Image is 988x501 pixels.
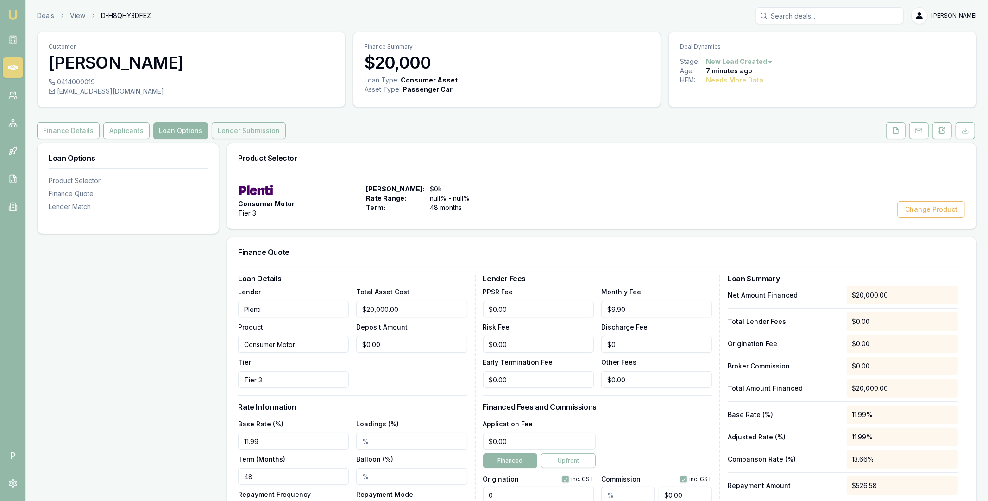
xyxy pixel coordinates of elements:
input: $ [483,336,594,353]
h3: Loan Options [49,154,208,162]
h3: Financed Fees and Commissions [483,403,712,411]
label: Risk Fee [483,323,510,331]
p: Adjusted Rate (%) [728,432,839,442]
span: D-H8QHY3DFEZ [101,11,151,20]
p: Finance Summary [365,43,650,51]
div: Product Selector [49,176,208,185]
div: Finance Quote [49,189,208,198]
a: Finance Details [37,122,101,139]
input: $ [483,301,594,317]
label: Balloon (%) [356,455,393,463]
span: Rate Range: [366,194,424,203]
button: Change Product [897,201,965,218]
span: P [3,445,23,466]
p: Total Lender Fees [728,317,839,326]
button: Lender Submission [212,122,286,139]
button: Finance Details [37,122,100,139]
div: Consumer Asset [401,76,458,85]
input: $ [483,433,596,450]
div: Lender Match [49,202,208,211]
div: 11.99% [847,406,958,424]
label: Other Fees [601,358,636,366]
input: $ [356,301,467,317]
div: Needs More Data [706,76,763,85]
label: Repayment Mode [356,490,413,498]
p: Base Rate (%) [728,410,839,419]
span: $0k [430,184,490,194]
input: $ [601,336,712,353]
div: $526.58 [847,476,958,495]
input: $ [356,336,467,353]
div: $0.00 [847,357,958,375]
p: Repayment Amount [728,481,839,490]
h3: Loan Summary [728,275,958,282]
p: Comparison Rate (%) [728,455,839,464]
span: Term: [366,203,424,212]
label: Early Termination Fee [483,358,553,366]
span: [PERSON_NAME] [931,12,977,19]
input: % [356,468,467,485]
span: Tier 3 [238,209,256,218]
h3: Finance Quote [238,248,965,256]
img: Plenti [238,184,274,196]
div: $20,000.00 [847,286,958,304]
label: PPSR Fee [483,288,513,296]
div: 0414009019 [49,77,334,87]
div: $20,000.00 [847,379,958,398]
label: Monthly Fee [601,288,641,296]
div: Passenger Car [403,85,453,94]
label: Term (Months) [238,455,285,463]
label: Application Fee [483,420,533,428]
a: Applicants [101,122,151,139]
label: Tier [238,358,251,366]
div: Loan Type: [365,76,399,85]
p: Broker Commission [728,361,839,371]
label: Discharge Fee [601,323,648,331]
label: Total Asset Cost [356,288,409,296]
span: [PERSON_NAME]: [366,184,424,194]
label: Base Rate (%) [238,420,283,428]
a: Deals [37,11,54,20]
input: $ [601,371,712,388]
label: Origination [483,476,519,482]
input: $ [601,301,712,317]
div: HEM: [680,76,706,85]
button: Loan Options [153,122,208,139]
span: null% - null% [430,194,490,203]
h3: [PERSON_NAME] [49,53,334,72]
div: 11.99% [847,428,958,446]
div: Asset Type : [365,85,401,94]
h3: Loan Details [238,275,467,282]
div: Age: [680,66,706,76]
span: Consumer Motor [238,199,295,209]
div: [EMAIL_ADDRESS][DOMAIN_NAME] [49,87,334,96]
label: Deposit Amount [356,323,408,331]
h3: Product Selector [238,154,965,162]
button: Financed [483,453,538,468]
label: Repayment Frequency [238,490,311,498]
button: New Lead Created [706,57,774,66]
p: Net Amount Financed [728,291,839,300]
input: % [356,433,467,450]
h3: Rate Information [238,403,467,411]
p: Total Amount Financed [728,384,839,393]
label: Commission [601,476,641,482]
h3: $20,000 [365,53,650,72]
a: Loan Options [151,122,210,139]
img: emu-icon-u.png [7,9,19,20]
div: inc. GST [562,476,594,483]
a: View [70,11,85,20]
div: $0.00 [847,312,958,331]
div: 7 minutes ago [706,66,752,76]
label: Loadings (%) [356,420,399,428]
p: Customer [49,43,334,51]
p: Deal Dynamics [680,43,965,51]
div: $0.00 [847,335,958,353]
label: Lender [238,288,261,296]
button: Applicants [103,122,150,139]
h3: Lender Fees [483,275,712,282]
input: Search deals [755,7,904,24]
div: 13.66% [847,450,958,469]
div: Stage: [680,57,706,66]
input: % [238,433,349,450]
